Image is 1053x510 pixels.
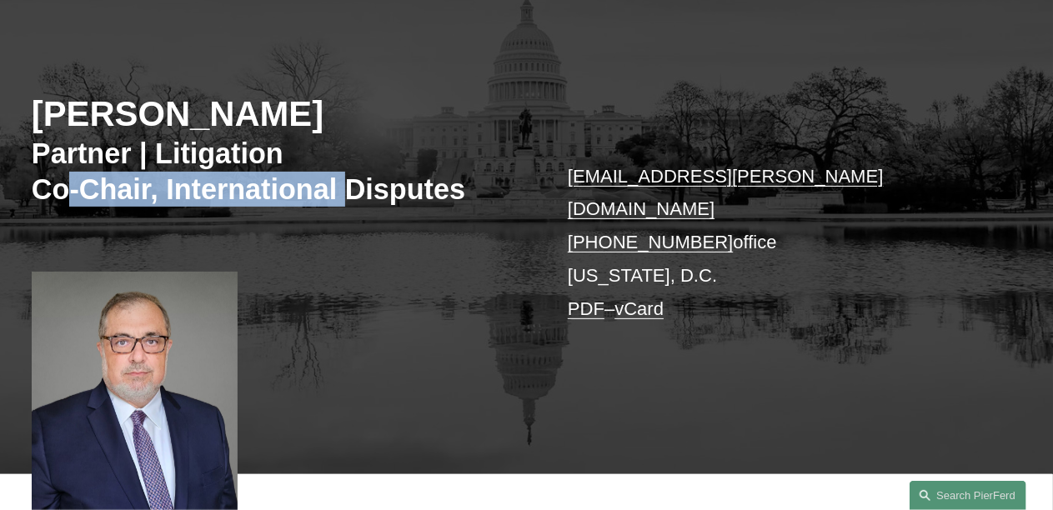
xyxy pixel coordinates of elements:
[32,136,527,207] h3: Partner | Litigation Co-Chair, International Disputes
[32,93,527,136] h2: [PERSON_NAME]
[910,481,1026,510] a: Search this site
[568,298,604,319] a: PDF
[568,166,884,220] a: [EMAIL_ADDRESS][PERSON_NAME][DOMAIN_NAME]
[614,298,664,319] a: vCard
[568,160,980,326] p: office [US_STATE], D.C. –
[568,232,733,252] a: [PHONE_NUMBER]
